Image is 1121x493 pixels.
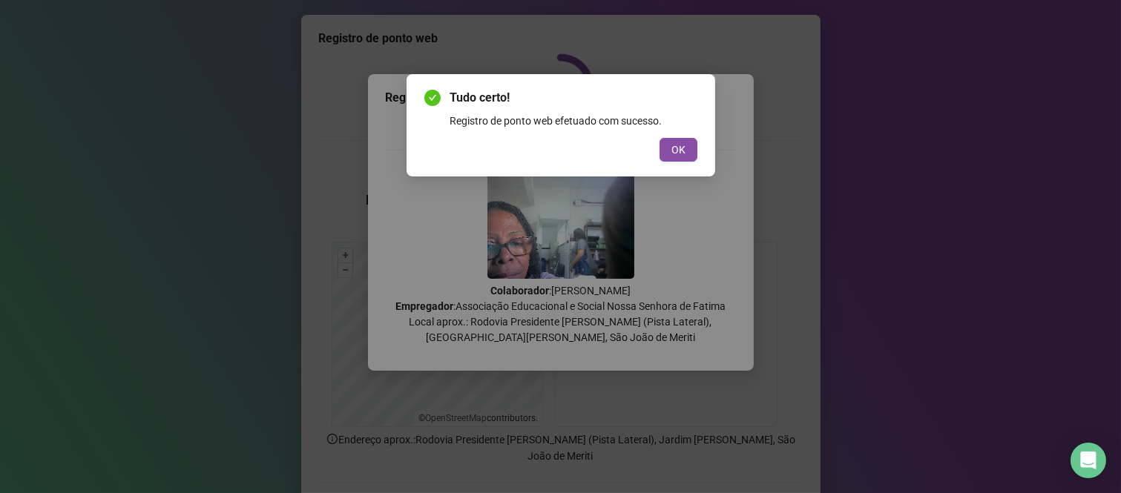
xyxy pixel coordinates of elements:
[450,89,697,107] span: Tudo certo!
[1071,443,1106,478] div: Open Intercom Messenger
[671,142,686,158] span: OK
[660,138,697,162] button: OK
[450,113,697,129] div: Registro de ponto web efetuado com sucesso.
[424,90,441,106] span: check-circle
